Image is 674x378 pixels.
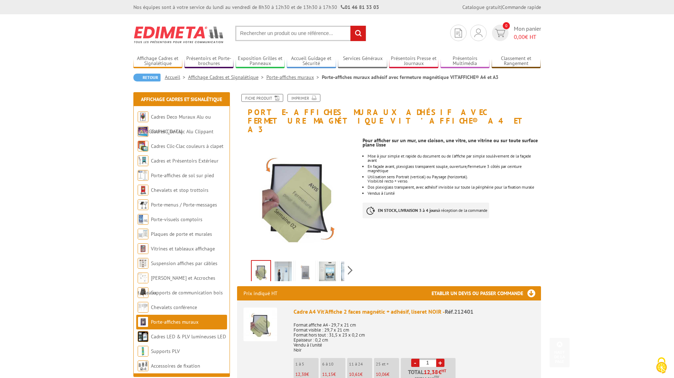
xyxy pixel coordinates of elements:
[138,273,148,283] img: Cimaises et Accroches tableaux
[138,170,148,181] img: Porte-affiches de sol sur pied
[188,74,266,80] a: Affichage Cadres et Signalétique
[389,55,438,67] a: Présentoirs Presse et Journaux
[151,304,197,310] a: Chevalets conférence
[275,262,292,284] img: porte_visuels_muraux_212401_mise_en_scene.jpg
[138,275,215,296] a: [PERSON_NAME] et Accroches tableaux
[151,172,214,179] a: Porte-affiches de sol sur pied
[151,143,223,149] a: Cadres Clic-Clac couleurs à clapet
[322,74,498,81] li: Porte-affiches muraux adhésif avec fermeture magnétique VIT’AFFICHE® A4 et A3
[151,216,202,223] a: Porte-visuels comptoirs
[438,369,442,375] span: €
[363,138,541,147] div: Pour afficher sur un mur, une cloison, une vitre, une vitrine ou sur toute surface plane lisse
[232,94,546,134] h1: Porte-affiches muraux adhésif avec fermeture magnétique VIT’AFFICHE® A4 et A3
[138,199,148,210] img: Porte-menus / Porte-messages
[441,55,490,67] a: Présentoirs Multimédia
[165,74,188,80] a: Accueil
[495,29,505,37] img: devis rapide
[490,25,541,41] a: devis rapide 0 Mon panier 0,00€ HT
[138,360,148,371] img: Accessoires de fixation
[514,33,541,41] span: € HT
[295,362,319,367] p: 1 à 5
[237,138,358,258] img: cadre_a4_2_faces_magnetic_adhesif_liseret_noir_212401.jpg
[266,74,322,80] a: Porte-affiches muraux
[492,55,541,67] a: Classement et Rangement
[319,262,336,284] img: porte_visuels_muraux_212401_mise_en_scene_4.jpg
[133,55,183,67] a: Affichage Cadres et Signalétique
[151,202,217,208] a: Porte-menus / Porte-messages
[252,261,270,283] img: cadre_a4_2_faces_magnetic_adhesif_liseret_noir_212401.jpg
[133,4,379,11] div: Nos équipes sont à votre service du lundi au vendredi de 8h30 à 12h30 et de 13h30 à 17h30
[287,94,320,102] a: Imprimer
[341,262,358,284] img: porte_visuels_muraux_212401_mise_en_scene_5.jpg
[514,33,525,40] span: 0,00
[442,368,446,373] sup: HT
[151,128,213,135] a: Cadres Clic-Clac Alu Clippant
[151,158,218,164] a: Cadres et Présentoirs Extérieur
[349,372,372,377] p: €
[295,372,319,377] p: €
[138,185,148,195] img: Chevalets et stop trottoirs
[322,371,333,377] span: 11,15
[138,155,148,166] img: Cadres et Présentoirs Extérieur
[138,141,148,151] img: Cadres Clic-Clac couleurs à clapet
[151,348,180,354] a: Supports PLV
[322,362,345,367] p: 6 à 10
[503,22,510,29] span: 0
[235,26,366,41] input: Rechercher un produit ou une référence...
[151,319,198,325] a: Porte-affiches muraux
[138,214,148,225] img: Porte-visuels comptoirs
[368,191,541,195] li: Vendus à l’unité
[649,354,674,378] button: Cookies (fenêtre modale)
[411,359,419,367] a: -
[133,21,225,48] img: Edimeta
[368,179,541,183] div: Visibilité recto + verso.
[138,302,148,313] img: Chevalets conférence
[322,372,345,377] p: €
[138,331,148,342] img: Cadres LED & PLV lumineuses LED
[424,369,438,375] span: 12,38
[243,308,277,341] img: Cadre A4 Vit'Affiche 2 faces magnétic + adhésif, liseret NOIR
[185,55,234,67] a: Présentoirs et Porte-brochures
[295,371,306,377] span: 12,38
[376,362,399,367] p: 25 et +
[349,362,372,367] p: 11 à 24
[455,29,462,38] img: devis rapide
[236,55,285,67] a: Exposition Grilles et Panneaux
[376,371,387,377] span: 10,06
[138,317,148,327] img: Porte-affiches muraux
[138,346,148,357] img: Supports PLV
[138,111,148,122] img: Cadres Deco Muraux Alu ou Bois
[368,164,541,173] li: En façade avant, plexiglass transparent souple, ouverture/fermeture 3 côtés par ceinture magnétique
[133,74,161,81] a: Retour
[151,187,208,193] a: Chevalets et stop trottoirs
[138,114,211,135] a: Cadres Deco Muraux Alu ou [GEOGRAPHIC_DATA]
[347,264,354,276] span: Next
[363,203,489,218] p: à réception de la commande
[350,26,366,41] input: rechercher
[138,229,148,239] img: Plaques de porte et murales
[151,289,223,296] a: Supports de communication bois
[294,308,535,316] div: Cadre A4 Vit'Affiche 2 faces magnétic + adhésif, liseret NOIR -
[653,357,670,374] img: Cookies (fenêtre modale)
[294,318,535,353] p: Format affiche A4 - 29,7 x 21 cm Format visible : 29,7 x 21 cm Format hors tout : 31,5 x 23 x 0,2...
[445,308,473,315] span: Réf.212401
[462,4,541,11] div: |
[378,208,438,213] strong: EN STOCK, LIVRAISON 3 à 4 jours
[502,4,541,10] a: Commande rapide
[432,286,541,300] h3: Etablir un devis ou passer commande
[349,371,360,377] span: 10,61
[151,333,226,340] a: Cadres LED & PLV lumineuses LED
[368,175,541,183] li: Utilisation sens Portrait (vertical) ou Paysage (horizontal).
[474,29,482,37] img: devis rapide
[151,231,212,237] a: Plaques de porte et murales
[141,96,222,103] a: Affichage Cadres et Signalétique
[297,262,314,284] img: cadre_a4_2_faces_magnetic_adhesif_liseret_gris_212410-_1_.jpg
[138,243,148,254] img: Vitrines et tableaux affichage
[138,258,148,269] img: Suspension affiches par câbles
[243,286,277,300] p: Prix indiqué HT
[436,359,444,367] a: +
[341,4,379,10] strong: 01 46 81 33 03
[151,260,217,267] a: Suspension affiches par câbles
[338,55,387,67] a: Services Généraux
[287,55,336,67] a: Accueil Guidage et Sécurité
